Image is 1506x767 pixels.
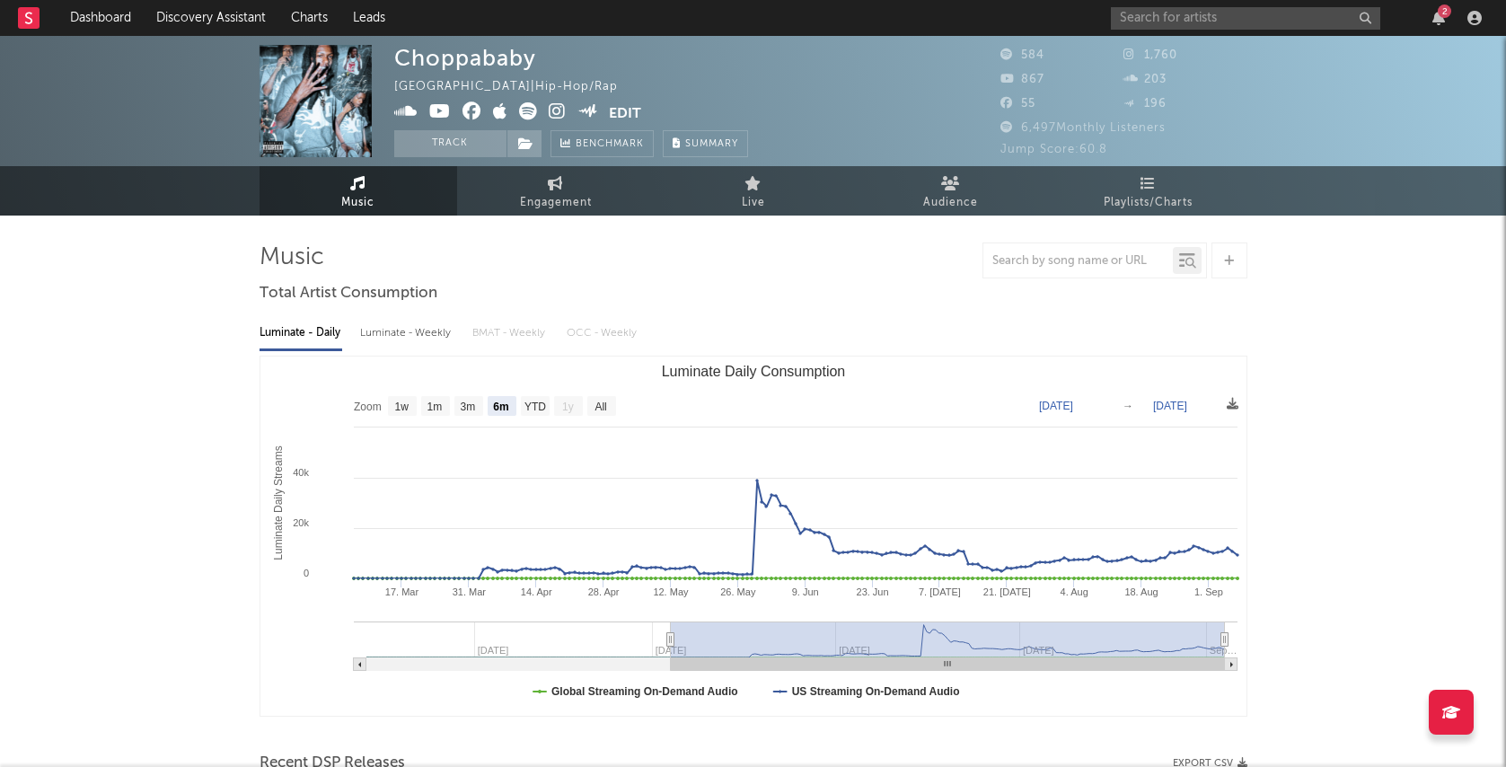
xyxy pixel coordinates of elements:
span: 867 [1000,74,1044,85]
button: Track [394,130,506,157]
text: 28. Apr [587,586,619,597]
text: 6m [493,401,508,413]
a: Playlists/Charts [1050,166,1247,216]
input: Search by song name or URL [983,254,1173,269]
text: Luminate Daily Consumption [661,364,845,379]
span: 6,497 Monthly Listeners [1000,122,1166,134]
text: 1w [394,401,409,413]
text: Luminate Daily Streams [271,445,284,560]
span: 203 [1123,74,1167,85]
text: 9. Jun [791,586,818,597]
text: Sep… [1209,645,1237,656]
span: Live [742,192,765,214]
text: 1. Sep [1194,586,1223,597]
span: 196 [1123,98,1167,110]
a: Engagement [457,166,655,216]
span: Summary [685,139,738,149]
text: 23. Jun [856,586,888,597]
svg: Luminate Daily Consumption [260,357,1246,716]
div: Choppababy [394,45,536,71]
span: 55 [1000,98,1035,110]
a: Live [655,166,852,216]
text: 21. [DATE] [982,586,1030,597]
button: Edit [609,102,641,125]
text: 26. May [720,586,756,597]
text: All [594,401,606,413]
text: [DATE] [1039,400,1073,412]
text: 12. May [653,586,689,597]
div: Luminate - Weekly [360,318,454,348]
span: Engagement [520,192,592,214]
input: Search for artists [1111,7,1380,30]
button: Summary [663,130,748,157]
text: → [1123,400,1133,412]
text: 3m [460,401,475,413]
text: 17. Mar [384,586,418,597]
text: 20k [293,517,309,528]
text: 40k [293,467,309,478]
text: 1y [562,401,574,413]
div: 2 [1438,4,1451,18]
text: 0 [303,568,308,578]
text: 7. [DATE] [918,586,960,597]
a: Music [260,166,457,216]
span: Benchmark [576,134,644,155]
text: 4. Aug [1060,586,1088,597]
span: 1,760 [1123,49,1177,61]
text: 31. Mar [452,586,486,597]
text: US Streaming On-Demand Audio [791,685,959,698]
span: 584 [1000,49,1044,61]
span: Audience [923,192,978,214]
text: 1m [427,401,442,413]
span: Playlists/Charts [1104,192,1193,214]
button: 2 [1432,11,1445,25]
text: YTD [524,401,545,413]
div: [GEOGRAPHIC_DATA] | Hip-Hop/Rap [394,76,639,98]
span: Music [341,192,374,214]
text: [DATE] [1153,400,1187,412]
div: Luminate - Daily [260,318,342,348]
span: Total Artist Consumption [260,283,437,304]
text: Global Streaming On-Demand Audio [551,685,738,698]
text: 14. Apr [520,586,551,597]
a: Benchmark [550,130,654,157]
text: 18. Aug [1124,586,1158,597]
span: Jump Score: 60.8 [1000,144,1107,155]
text: Zoom [354,401,382,413]
a: Audience [852,166,1050,216]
